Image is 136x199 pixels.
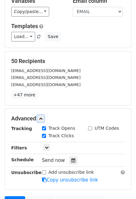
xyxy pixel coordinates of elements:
h5: Advanced [11,115,125,122]
h5: 50 Recipients [11,58,125,65]
a: Copy unsubscribe link [42,177,98,183]
a: Templates [11,23,38,29]
label: Track Opens [49,125,75,132]
strong: Filters [11,145,27,150]
small: [EMAIL_ADDRESS][DOMAIN_NAME] [11,82,81,87]
label: Track Clicks [49,133,74,139]
label: UTM Codes [95,125,119,132]
button: Save [45,32,61,41]
strong: Schedule [11,157,34,162]
small: [EMAIL_ADDRESS][DOMAIN_NAME] [11,75,81,80]
span: Send now [42,158,65,163]
strong: Tracking [11,126,32,131]
small: [EMAIL_ADDRESS][DOMAIN_NAME] [11,68,81,73]
a: Load... [11,32,35,41]
a: Copy/paste... [11,7,49,17]
iframe: Chat Widget [105,169,136,199]
label: Add unsubscribe link [49,169,94,176]
strong: Unsubscribe [11,170,42,175]
a: +47 more [11,91,37,99]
